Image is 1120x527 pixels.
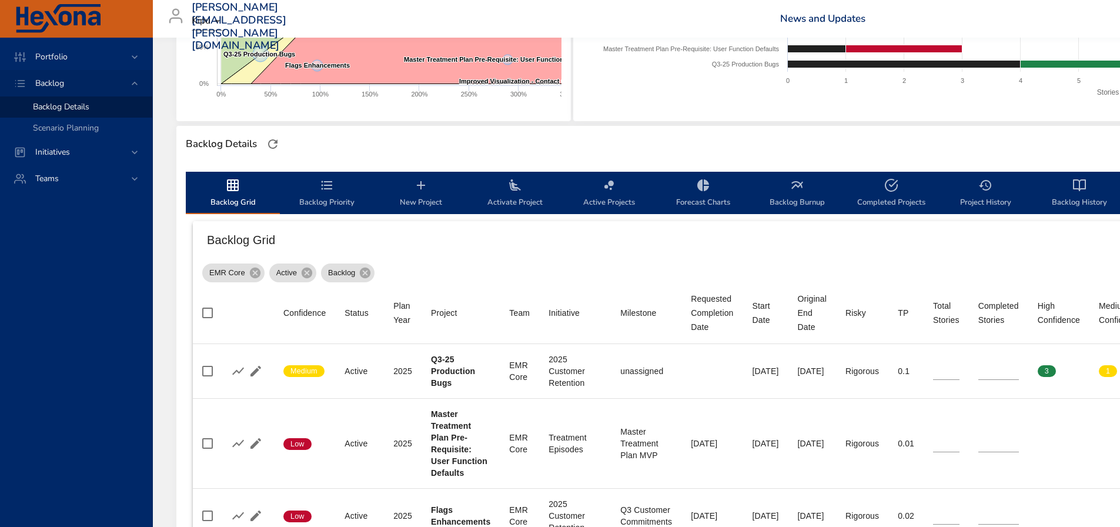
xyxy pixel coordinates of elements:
span: 0 [1099,511,1117,522]
div: Plan Year [393,299,412,327]
div: Sort [845,306,866,320]
text: 350% [560,91,576,98]
text: 300% [510,91,527,98]
div: Rigorous [845,365,879,377]
text: 100% [312,91,329,98]
text: 1 [844,77,848,84]
text: Flags Enhancements [285,62,350,69]
b: Q3-25 Production Bugs [431,355,475,388]
span: Backlog [26,78,73,89]
span: Low [283,511,312,522]
div: Completed Stories [978,299,1019,327]
text: 150% [362,91,378,98]
div: EMR Core [509,359,530,383]
span: Forecast Charts [663,178,743,209]
span: 0 [1038,511,1056,522]
span: EMR Core [202,267,252,279]
div: Confidence [283,306,326,320]
div: Active [345,365,375,377]
div: Sort [620,306,656,320]
div: [DATE] [798,438,827,449]
span: Backlog History [1039,178,1119,209]
div: Sort [798,292,827,334]
div: [DATE] [798,365,827,377]
span: Activate Project [475,178,555,209]
span: Requested Completion Date [691,292,733,334]
text: Improved Visualization - Contact Consents [459,78,591,85]
span: 1 [1099,366,1117,376]
div: Active [345,510,375,522]
span: Initiatives [26,146,79,158]
div: [DATE] [753,510,779,522]
div: TP [898,306,908,320]
div: Sort [549,306,580,320]
div: Project [431,306,457,320]
text: Stories [1097,88,1119,96]
span: New Project [381,178,461,209]
span: Active [269,267,304,279]
text: 0% [216,91,226,98]
span: Scenario Planning [33,122,99,134]
b: Master Treatment Plan Pre-Requisite: User Function Defaults [431,409,487,478]
div: Sort [283,306,326,320]
div: Active [345,438,375,449]
a: News and Updates [780,12,865,25]
span: Project History [945,178,1025,209]
text: Master Treatment Plan Pre-Requisite: User Function Defaults [603,45,779,52]
button: Refresh Page [264,135,282,153]
span: Status [345,306,375,320]
div: Risky [845,306,866,320]
span: Backlog Grid [193,178,273,209]
text: 3 [961,77,964,84]
div: Kipu [192,12,225,31]
span: Backlog [321,267,362,279]
text: Master Treatment Plan Pre-Requisite: User Function Defaults [404,56,591,63]
span: Active Projects [569,178,649,209]
span: Portfolio [26,51,77,62]
div: EMR Core [202,263,265,282]
div: EMR Core [509,432,530,455]
span: Completed Projects [851,178,931,209]
div: Original End Date [798,292,827,334]
div: 0.02 [898,510,914,522]
span: TP [898,306,914,320]
div: Sort [431,306,457,320]
span: Backlog Burnup [757,178,837,209]
text: Q3-25 Production Bugs [712,61,780,68]
span: Backlog Priority [287,178,367,209]
span: Medium [283,366,325,376]
div: Sort [691,292,733,334]
span: 0 [1038,439,1056,449]
div: Rigorous [845,438,879,449]
div: Sort [978,299,1019,327]
span: Project [431,306,490,320]
div: [DATE] [798,510,827,522]
div: Sort [345,306,369,320]
text: 200% [411,91,427,98]
span: 0 [1099,439,1117,449]
div: 2025 [393,365,412,377]
div: Start Date [753,299,779,327]
span: Milestone [620,306,672,320]
div: Active [269,263,316,282]
button: Edit Project Details [247,507,265,525]
span: Initiative [549,306,601,320]
img: Hexona [14,4,102,34]
div: Sort [509,306,530,320]
button: Edit Project Details [247,362,265,380]
div: Treatment Episodes [549,432,601,455]
div: Sort [898,306,908,320]
div: Master Treatment Plan MVP [620,426,672,461]
span: Team [509,306,530,320]
div: Backlog Details [182,135,260,154]
div: [DATE] [691,510,733,522]
h3: [PERSON_NAME][EMAIL_ADDRESS][PERSON_NAME][DOMAIN_NAME] [192,1,286,52]
div: Total Stories [933,299,959,327]
span: Low [283,439,312,449]
div: Backlog [321,263,375,282]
